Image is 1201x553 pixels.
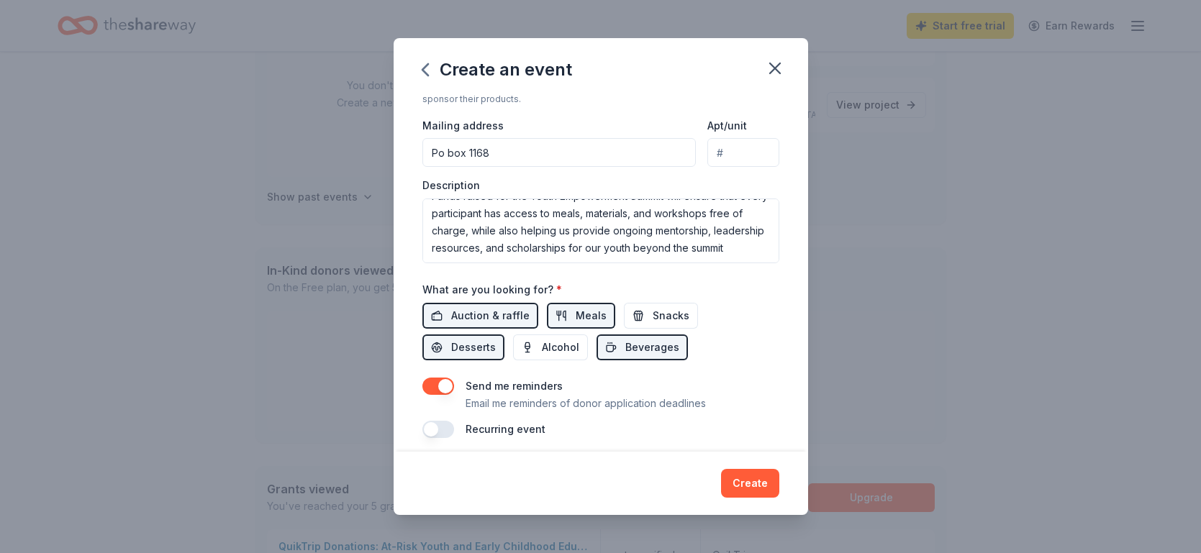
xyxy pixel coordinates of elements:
[422,334,504,360] button: Desserts
[422,138,697,167] input: Enter a US address
[707,138,779,167] input: #
[624,303,698,329] button: Snacks
[422,178,480,193] label: Description
[513,334,588,360] button: Alcohol
[547,303,615,329] button: Meals
[451,307,530,324] span: Auction & raffle
[542,339,579,356] span: Alcohol
[466,423,545,435] label: Recurring event
[625,339,679,356] span: Beverages
[597,334,688,360] button: Beverages
[466,380,563,392] label: Send me reminders
[422,303,538,329] button: Auction & raffle
[653,307,689,324] span: Snacks
[451,339,496,356] span: Desserts
[422,119,504,133] label: Mailing address
[422,198,779,263] textarea: Funds raised for the Youth Empowerment Summit will ensure that every participant has access to me...
[721,469,779,498] button: Create
[466,395,706,412] p: Email me reminders of donor application deadlines
[707,119,747,133] label: Apt/unit
[576,307,607,324] span: Meals
[422,58,572,81] div: Create an event
[422,283,562,297] label: What are you looking for?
